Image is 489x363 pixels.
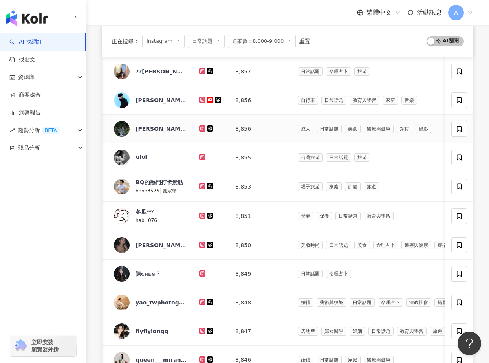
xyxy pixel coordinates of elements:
td: 8,850 [229,231,291,260]
span: 婦女醫學 [321,327,346,335]
iframe: Help Scout Beacon - Open [458,332,481,355]
span: 日常話題 [298,269,323,278]
span: 日常話題 [317,125,342,133]
span: 攝影 [434,298,450,307]
img: logo [6,10,48,26]
span: 命理占卜 [373,241,398,249]
span: 家庭 [326,182,342,191]
img: KOL Avatar [114,179,130,194]
span: 美食 [345,125,361,133]
span: benq3575 [136,188,159,194]
span: 命理占卜 [326,269,351,278]
span: 美妝時尚 [298,241,323,249]
span: 台灣旅遊 [298,153,323,162]
img: KOL Avatar [114,266,130,282]
td: 8,851 [229,202,291,231]
span: 競品分析 [18,139,40,157]
span: 自行車 [298,96,318,104]
span: 穿搭 [434,241,450,249]
span: 日常話題 [335,212,361,220]
span: 日常話題 [321,96,346,104]
td: 8,853 [229,172,291,202]
span: 醫療與健康 [364,125,394,133]
div: BETA [42,126,60,134]
div: [PERSON_NAME] [136,96,187,104]
span: 教育與學習 [397,327,427,335]
div: 陳ᴄʜᴇɴ ᵕ̈ [136,270,159,278]
td: 8,856 [229,86,291,115]
span: 婚姻 [350,327,365,335]
span: 醫療與健康 [401,241,431,249]
span: 日常話題 [326,241,351,249]
span: 家庭 [383,96,398,104]
div: 重置 [299,38,310,44]
span: 旅遊 [354,153,370,162]
div: [PERSON_NAME] [136,241,187,249]
span: 婚禮 [298,298,313,307]
img: KOL Avatar [114,64,130,79]
a: searchAI 找網紅 [9,38,42,46]
span: 節慶 [345,182,361,191]
span: 日常話題 [326,153,351,162]
span: 活動訊息 [417,9,442,16]
span: A [454,8,458,17]
td: 8,848 [229,288,291,317]
a: KOL Avatarflyflylongg [114,323,187,339]
span: 日常話題 [298,67,323,76]
span: 母嬰 [298,212,313,220]
span: 攝影 [416,125,431,133]
div: BQ的熱門打卡景點 [136,178,183,186]
span: 藝術與娛樂 [317,298,346,307]
span: 法政社會 [406,298,431,307]
img: KOL Avatar [114,92,130,108]
div: [PERSON_NAME] [136,125,187,133]
div: 冬瓜²¹ʸ [136,208,154,216]
span: 日常話題 [350,298,375,307]
a: KOL Avatar冬瓜²¹ʸhabi_076 [114,208,187,224]
td: 8,857 [229,57,291,86]
span: habi_076 [136,218,157,223]
img: KOL Avatar [114,208,130,224]
span: 美食 [354,241,370,249]
a: KOL Avatar??[PERSON_NAME]??‍♀️ [114,64,187,79]
div: yao_twphotographer [136,299,187,306]
span: 日常話題 [188,35,225,48]
img: KOL Avatar [114,121,130,137]
span: 立即安裝 瀏覽器外掛 [31,339,59,353]
span: 旅遊 [364,182,379,191]
td: 8,856 [229,115,291,143]
a: 找貼文 [9,56,35,64]
span: 房地產 [298,327,318,335]
span: 命理占卜 [326,67,351,76]
a: KOL Avataryao_twphotographer [114,295,187,310]
a: 商案媒合 [9,91,41,99]
img: KOL Avatar [114,323,130,339]
span: | [159,187,163,194]
span: 成人 [298,125,313,133]
a: KOL Avatar陳ᴄʜᴇɴ ᵕ̈ [114,266,187,282]
span: 繁體中文 [366,8,392,17]
span: 旅遊 [354,67,370,76]
span: 旅遊 [430,327,445,335]
a: chrome extension立即安裝 瀏覽器外掛 [10,335,76,356]
td: 8,849 [229,260,291,288]
td: 8,855 [229,143,291,172]
span: 教育與學習 [350,96,379,104]
span: 趨勢分析 [18,121,60,139]
span: 穿搭 [397,125,412,133]
a: KOL AvatarBQ的熱門打卡景點benq3575|謝宗翰 [114,178,187,195]
a: KOL Avatar[PERSON_NAME] [114,237,187,253]
span: 資源庫 [18,68,35,86]
div: flyflylongg [136,327,168,335]
div: ??[PERSON_NAME]??‍♀️ [136,68,187,75]
img: KOL Avatar [114,295,130,310]
img: chrome extension [13,339,28,352]
span: 正在搜尋 ： [112,38,139,44]
span: rise [9,128,15,133]
span: Instagram [142,35,185,48]
td: 8,847 [229,317,291,346]
span: 教育與學習 [364,212,394,220]
a: KOL Avatar[PERSON_NAME] [114,92,187,108]
span: 親子旅遊 [298,182,323,191]
span: 追蹤數：8,000-9,000 [228,35,296,48]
